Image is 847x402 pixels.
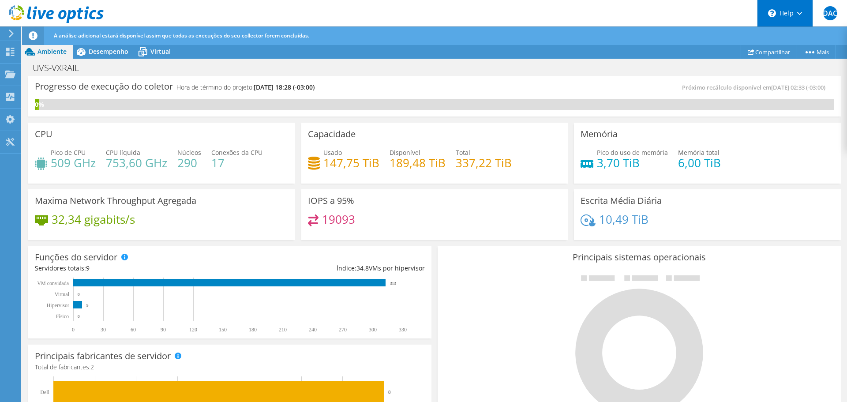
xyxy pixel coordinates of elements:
[86,264,90,272] span: 9
[771,83,825,91] span: [DATE] 02:33 (-03:00)
[78,314,80,319] text: 0
[51,148,86,157] span: Pico de CPU
[52,214,135,224] h4: 32,34 gigabits/s
[211,148,262,157] span: Conexões da CPU
[35,100,39,109] div: 0%
[741,45,797,59] a: Compartilhar
[768,9,776,17] svg: \n
[211,158,262,168] h4: 17
[581,196,662,206] h3: Escrita Média Diária
[797,45,836,59] a: Mais
[597,158,668,168] h4: 3,70 TiB
[599,214,648,224] h4: 10,49 TiB
[150,47,171,56] span: Virtual
[90,363,94,371] span: 2
[72,327,75,333] text: 0
[189,327,197,333] text: 120
[177,148,201,157] span: Núcleos
[682,83,830,91] span: Próximo recálculo disponível em
[309,327,317,333] text: 240
[56,313,69,319] tspan: Físico
[106,158,167,168] h4: 753,60 GHz
[823,6,837,20] span: DAC
[78,292,80,297] text: 0
[106,148,140,157] span: CPU líquida
[230,263,425,273] div: Índice: VMs por hipervisor
[35,252,117,262] h3: Funções do servidor
[322,214,355,224] h4: 19093
[390,281,396,286] text: 313
[37,47,67,56] span: Ambiente
[176,83,315,92] h4: Hora de término do projeto:
[308,129,356,139] h3: Capacidade
[399,327,407,333] text: 330
[456,158,512,168] h4: 337,22 TiB
[444,252,834,262] h3: Principais sistemas operacionais
[339,327,347,333] text: 270
[597,148,668,157] span: Pico do uso de memória
[35,362,425,372] h4: Total de fabricantes:
[177,158,201,168] h4: 290
[54,32,309,39] span: A análise adicional estará disponível assim que todas as execuções do seu collector forem concluí...
[35,196,196,206] h3: Maxima Network Throughput Agregada
[161,327,166,333] text: 90
[40,389,49,395] text: Dell
[35,351,171,361] h3: Principais fabricantes de servidor
[101,327,106,333] text: 30
[390,158,446,168] h4: 189,48 TiB
[369,327,377,333] text: 300
[279,327,287,333] text: 210
[35,263,230,273] div: Servidores totais:
[89,47,128,56] span: Desempenho
[456,148,470,157] span: Total
[388,389,391,394] text: 8
[581,129,618,139] h3: Memória
[254,83,315,91] span: [DATE] 18:28 (-03:00)
[356,264,369,272] span: 34.8
[55,291,70,297] text: Virtual
[390,148,420,157] span: Disponível
[47,302,69,308] text: Hipervisor
[678,148,720,157] span: Memória total
[323,158,379,168] h4: 147,75 TiB
[37,280,69,286] text: VM convidada
[249,327,257,333] text: 180
[323,148,342,157] span: Usado
[86,303,89,308] text: 9
[29,63,93,73] h1: UVS-VXRAIL
[678,158,721,168] h4: 6,00 TiB
[131,327,136,333] text: 60
[51,158,96,168] h4: 509 GHz
[219,327,227,333] text: 150
[308,196,354,206] h3: IOPS a 95%
[35,129,52,139] h3: CPU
